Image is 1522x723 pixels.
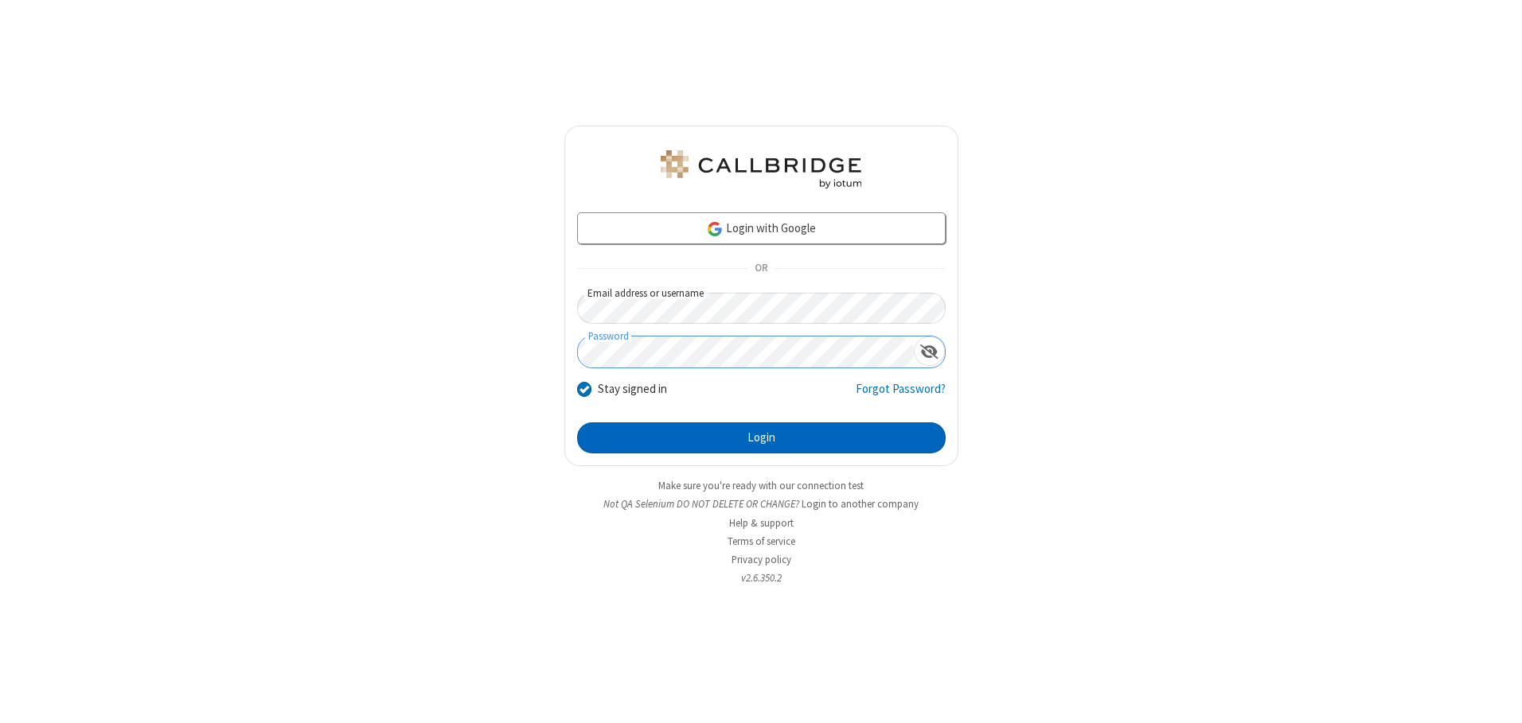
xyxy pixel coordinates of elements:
button: Login [577,422,946,454]
span: OR [748,258,774,280]
img: QA Selenium DO NOT DELETE OR CHANGE [658,150,864,189]
li: Not QA Selenium DO NOT DELETE OR CHANGE? [564,496,958,511]
button: Login to another company [802,496,919,511]
input: Password [578,336,914,367]
input: Email address or username [577,293,946,324]
a: Terms of service [728,534,795,548]
a: Login with Google [577,212,946,244]
a: Help & support [729,516,794,530]
a: Forgot Password? [856,380,946,410]
a: Privacy policy [732,553,791,566]
li: v2.6.350.2 [564,570,958,585]
div: Show password [914,336,945,366]
a: Make sure you're ready with our connection test [658,479,864,492]
img: google-icon.png [706,220,724,238]
label: Stay signed in [598,380,667,398]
